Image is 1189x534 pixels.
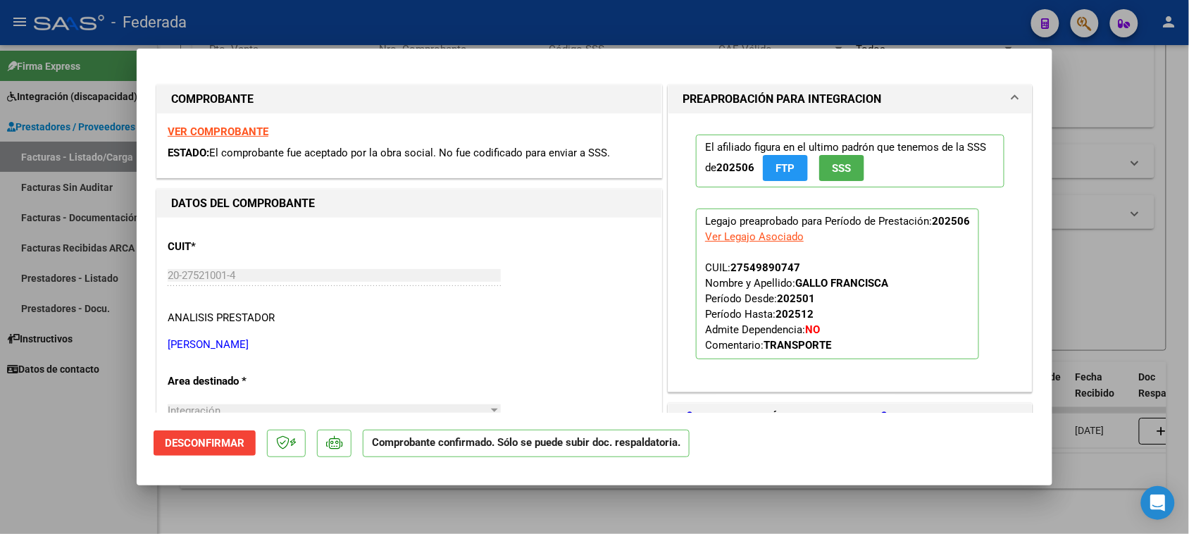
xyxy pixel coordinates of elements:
[668,113,1032,392] div: PREAPROBACIÓN PARA INTEGRACION
[716,161,754,174] strong: 202506
[168,239,313,255] p: CUIT
[168,125,268,138] a: VER COMPROBANTE
[165,437,244,449] span: Desconfirmar
[168,310,275,326] div: ANALISIS PRESTADOR
[168,404,220,417] span: Integración
[805,323,820,336] strong: NO
[705,339,831,352] span: Comentario:
[168,147,209,159] span: ESTADO:
[154,430,256,456] button: Desconfirmar
[171,197,315,210] strong: DATOS DEL COMPROBANTE
[171,92,254,106] strong: COMPROBANTE
[932,215,970,228] strong: 202506
[668,85,1032,113] mat-expansion-panel-header: PREAPROBACIÓN PARA INTEGRACION
[683,91,881,108] h1: PREAPROBACIÓN PARA INTEGRACION
[776,162,795,175] span: FTP
[668,404,1032,432] mat-expansion-panel-header: DOCUMENTACIÓN RESPALDATORIA
[209,147,610,159] span: El comprobante fue aceptado por la obra social. No fue codificado para enviar a SSS.
[833,162,852,175] span: SSS
[683,409,887,426] h1: DOCUMENTACIÓN RESPALDATORIA
[696,209,979,359] p: Legajo preaprobado para Período de Prestación:
[168,337,651,353] p: [PERSON_NAME]
[1141,486,1175,520] div: Open Intercom Messenger
[764,339,831,352] strong: TRANSPORTE
[730,260,800,275] div: 27549890747
[795,277,888,290] strong: GALLO FRANCISCA
[763,155,808,181] button: FTP
[819,155,864,181] button: SSS
[705,261,888,352] span: CUIL: Nombre y Apellido: Período Desde: Período Hasta: Admite Dependencia:
[363,430,690,457] p: Comprobante confirmado. Sólo se puede subir doc. respaldatoria.
[168,373,313,390] p: Area destinado *
[705,229,804,244] div: Ver Legajo Asociado
[777,292,815,305] strong: 202501
[696,135,1004,187] p: El afiliado figura en el ultimo padrón que tenemos de la SSS de
[776,308,814,321] strong: 202512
